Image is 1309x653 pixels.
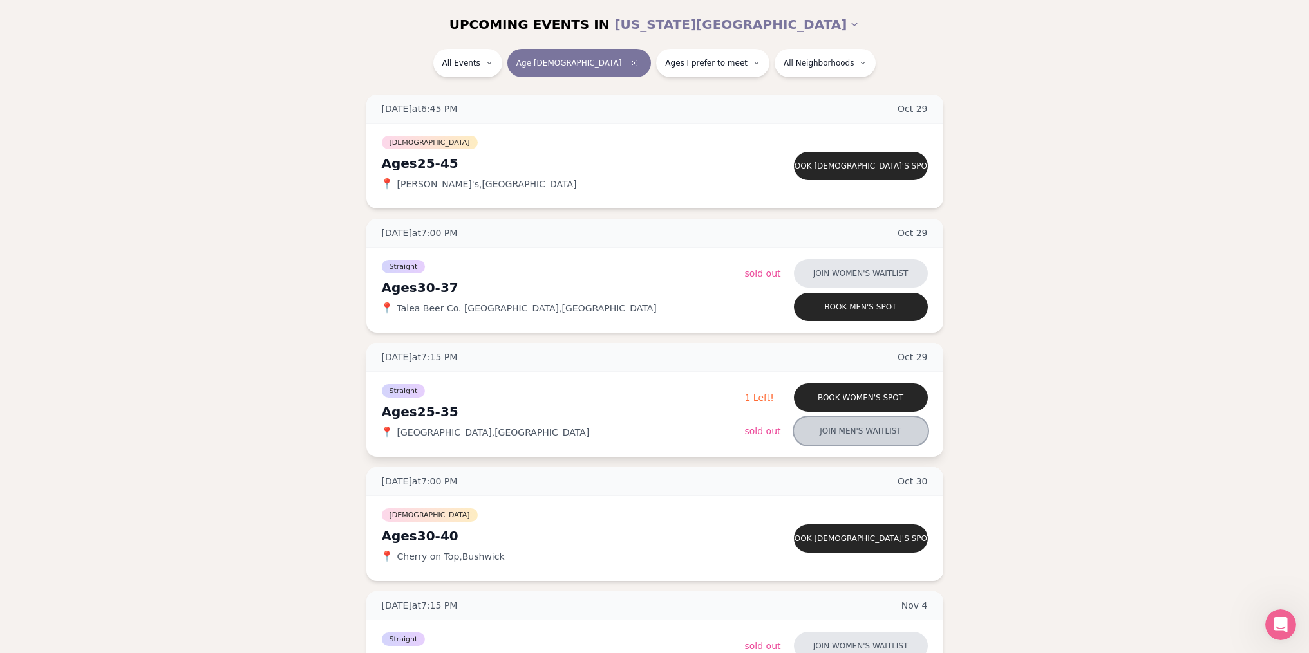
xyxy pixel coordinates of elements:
[382,632,426,646] span: Straight
[382,154,745,172] div: Ages 25-45
[784,58,854,68] span: All Neighborhoods
[516,58,621,68] span: Age [DEMOGRAPHIC_DATA]
[382,403,745,421] div: Ages 25-35
[898,475,928,488] span: Oct 30
[794,152,928,180] button: Book [DEMOGRAPHIC_DATA]'s spot
[382,508,478,522] span: [DEMOGRAPHIC_DATA]
[665,58,748,68] span: Ages I prefer to meet
[656,49,769,77] button: Ages I prefer to meet
[794,293,928,321] button: Book men's spot
[382,260,426,273] span: Straight
[507,49,651,77] button: Age [DEMOGRAPHIC_DATA]Clear age
[626,55,642,71] span: Clear age
[397,302,657,315] span: Talea Beer Co. [GEOGRAPHIC_DATA] , [GEOGRAPHIC_DATA]
[901,599,928,612] span: Nov 4
[794,383,928,412] button: Book women's spot
[794,417,928,445] button: Join men's waitlist
[745,641,781,651] span: Sold Out
[382,551,392,562] span: 📍
[382,226,458,239] span: [DATE] at 7:00 PM
[794,524,928,553] button: Book [DEMOGRAPHIC_DATA]'s spot
[794,259,928,288] button: Join women's waitlist
[775,49,876,77] button: All Neighborhoods
[397,550,505,563] span: Cherry on Top , Bushwick
[382,102,458,115] span: [DATE] at 6:45 PM
[397,426,590,439] span: [GEOGRAPHIC_DATA] , [GEOGRAPHIC_DATA]
[449,15,610,33] span: UPCOMING EVENTS IN
[614,10,860,39] button: [US_STATE][GEOGRAPHIC_DATA]
[745,392,774,403] span: 1 Left!
[382,179,392,189] span: 📍
[1265,609,1296,640] iframe: Intercom live chat
[382,303,392,313] span: 📍
[745,426,781,436] span: Sold Out
[382,599,458,612] span: [DATE] at 7:15 PM
[382,527,745,545] div: Ages 30-40
[442,58,480,68] span: All Events
[433,49,502,77] button: All Events
[898,226,928,239] span: Oct 29
[382,384,426,398] span: Straight
[382,279,745,297] div: Ages 30-37
[382,351,458,363] span: [DATE] at 7:15 PM
[382,136,478,149] span: [DEMOGRAPHIC_DATA]
[898,102,928,115] span: Oct 29
[397,178,577,190] span: [PERSON_NAME]'s , [GEOGRAPHIC_DATA]
[382,427,392,437] span: 📍
[898,351,928,363] span: Oct 29
[745,268,781,279] span: Sold Out
[382,475,458,488] span: [DATE] at 7:00 PM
